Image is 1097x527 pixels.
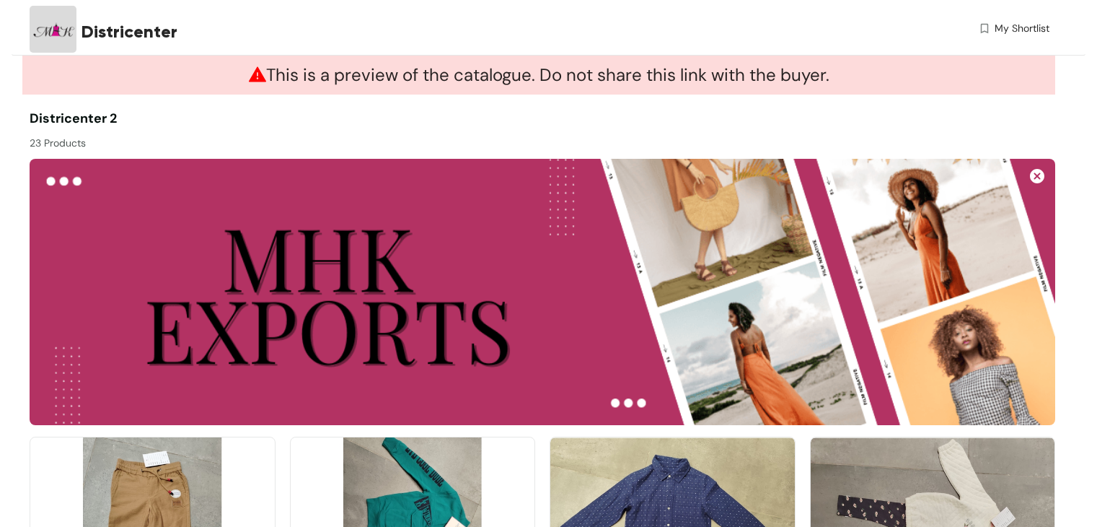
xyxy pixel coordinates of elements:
img: Close [1030,169,1044,183]
div: 23 Products [30,129,542,151]
img: Buyer Portal [30,6,76,53]
span: warning [249,66,266,83]
span: My Shortlist [995,21,1049,36]
img: ae2cfc67-f04c-4b92-9727-5e7395d274c7 [30,159,1055,426]
img: wishlist [978,21,991,36]
span: This is a preview of the catalogue. Do not share this link with the buyer. [249,64,829,86]
span: Districenter 2 [30,110,117,127]
span: Districenter [81,19,177,45]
